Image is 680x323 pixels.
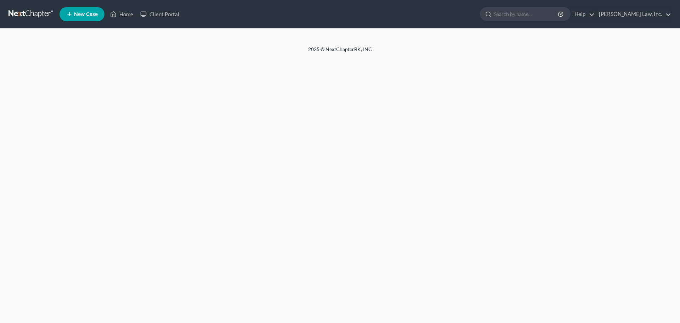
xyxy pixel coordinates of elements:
div: 2025 © NextChapterBK, INC [138,46,542,59]
input: Search by name... [494,7,559,21]
a: [PERSON_NAME] Law, Inc. [595,8,671,21]
a: Home [107,8,137,21]
span: New Case [74,12,98,17]
a: Help [571,8,595,21]
a: Client Portal [137,8,183,21]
